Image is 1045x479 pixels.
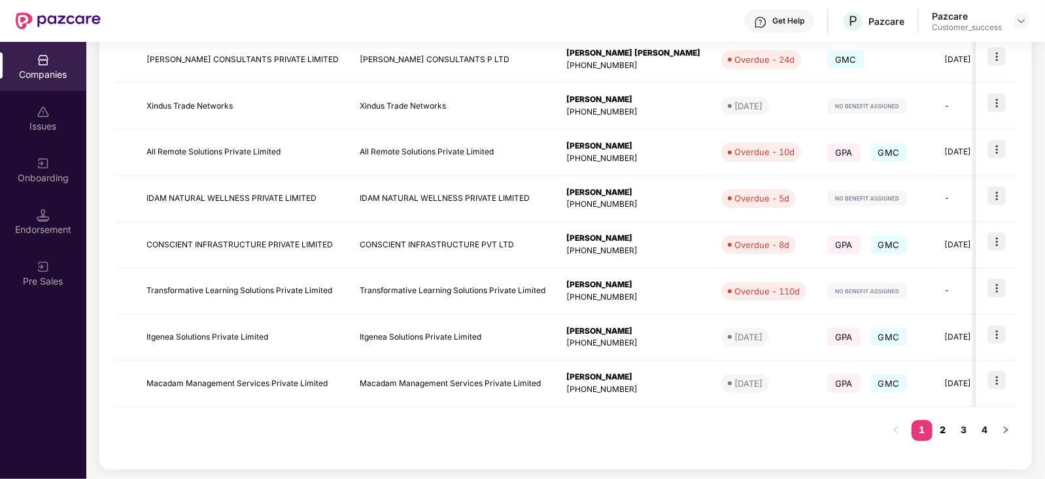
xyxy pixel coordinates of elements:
[349,315,556,361] td: Itgenea Solutions Private Limited
[868,15,904,27] div: Pazcare
[987,140,1006,158] img: icon
[827,236,861,254] span: GPA
[1016,16,1027,26] img: svg+xml;base64,PHN2ZyBpZD0iRHJvcGRvd24tMzJ4MzIiIHhtbG5zPSJodHRwOi8vd3d3LnczLm9yZy8yMDAwL3N2ZyIgd2...
[37,209,50,222] img: svg+xml;base64,PHN2ZyB3aWR0aD0iMTQuNSIgaGVpZ2h0PSIxNC41IiB2aWV3Qm94PSIwIDAgMTYgMTYiIGZpbGw9Im5vbm...
[566,337,700,349] div: [PHONE_NUMBER]
[934,176,1018,222] td: -
[566,291,700,304] div: [PHONE_NUMBER]
[885,420,906,441] button: left
[754,16,767,29] img: svg+xml;base64,PHN2ZyBpZD0iSGVscC0zMngzMiIgeG1sbnM9Imh0dHA6Ly93d3cudzMub3JnLzIwMDAvc3ZnIiB3aWR0aD...
[934,268,1018,315] td: -
[933,420,953,441] li: 2
[912,420,933,441] li: 1
[934,361,1018,407] td: [DATE]
[772,16,804,26] div: Get Help
[987,325,1006,344] img: icon
[995,420,1016,441] button: right
[827,190,907,206] img: svg+xml;base64,PHN2ZyB4bWxucz0iaHR0cDovL3d3dy53My5vcmcvMjAwMC9zdmciIHdpZHRoPSIxMjIiIGhlaWdodD0iMj...
[932,10,1002,22] div: Pazcare
[987,47,1006,65] img: icon
[566,198,700,211] div: [PHONE_NUMBER]
[566,232,700,245] div: [PERSON_NAME]
[934,130,1018,176] td: [DATE]
[827,374,861,393] span: GPA
[566,140,700,152] div: [PERSON_NAME]
[734,285,800,298] div: Overdue - 110d
[849,13,857,29] span: P
[349,222,556,268] td: CONSCIENT INFRASTRUCTURE PVT LTD
[870,143,908,162] span: GMC
[349,361,556,407] td: Macadam Management Services Private Limited
[136,268,349,315] td: Transformative Learning Solutions Private Limited
[734,330,762,344] div: [DATE]
[870,374,908,393] span: GMC
[734,53,795,66] div: Overdue - 24d
[566,60,700,72] div: [PHONE_NUMBER]
[827,98,907,114] img: svg+xml;base64,PHN2ZyB4bWxucz0iaHR0cDovL3d3dy53My5vcmcvMjAwMC9zdmciIHdpZHRoPSIxMjIiIGhlaWdodD0iMj...
[566,106,700,118] div: [PHONE_NUMBER]
[932,22,1002,33] div: Customer_success
[953,420,974,441] li: 3
[349,83,556,130] td: Xindus Trade Networks
[734,145,795,158] div: Overdue - 10d
[566,245,700,257] div: [PHONE_NUMBER]
[349,176,556,222] td: IDAM NATURAL WELLNESS PRIVATE LIMITED
[974,420,995,440] a: 4
[995,420,1016,441] li: Next Page
[827,283,907,299] img: svg+xml;base64,PHN2ZyB4bWxucz0iaHR0cDovL3d3dy53My5vcmcvMjAwMC9zdmciIHdpZHRoPSIxMjIiIGhlaWdodD0iMj...
[349,268,556,315] td: Transformative Learning Solutions Private Limited
[934,83,1018,130] td: -
[885,420,906,441] li: Previous Page
[37,54,50,67] img: svg+xml;base64,PHN2ZyBpZD0iQ29tcGFuaWVzIiB4bWxucz0iaHR0cDovL3d3dy53My5vcmcvMjAwMC9zdmciIHdpZHRoPS...
[987,279,1006,297] img: icon
[566,371,700,383] div: [PERSON_NAME]
[37,260,50,274] img: svg+xml;base64,PHN2ZyB3aWR0aD0iMjAiIGhlaWdodD0iMjAiIHZpZXdCb3g9IjAgMCAyMCAyMCIgZmlsbD0ibm9uZSIgeG...
[16,12,101,29] img: New Pazcare Logo
[566,47,700,60] div: [PERSON_NAME] [PERSON_NAME]
[827,143,861,162] span: GPA
[734,238,789,251] div: Overdue - 8d
[827,328,861,346] span: GPA
[870,236,908,254] span: GMC
[566,325,700,338] div: [PERSON_NAME]
[987,371,1006,389] img: icon
[136,222,349,268] td: CONSCIENT INFRASTRUCTURE PRIVATE LIMITED
[987,232,1006,251] img: icon
[934,315,1018,361] td: [DATE]
[892,426,900,434] span: left
[1002,426,1010,434] span: right
[349,130,556,176] td: All Remote Solutions Private Limited
[37,157,50,170] img: svg+xml;base64,PHN2ZyB3aWR0aD0iMjAiIGhlaWdodD0iMjAiIHZpZXdCb3g9IjAgMCAyMCAyMCIgZmlsbD0ibm9uZSIgeG...
[912,420,933,440] a: 1
[136,176,349,222] td: IDAM NATURAL WELLNESS PRIVATE LIMITED
[934,37,1018,83] td: [DATE]
[870,328,908,346] span: GMC
[136,130,349,176] td: All Remote Solutions Private Limited
[934,222,1018,268] td: [DATE]
[987,186,1006,205] img: icon
[136,37,349,83] td: [PERSON_NAME] CONSULTANTS PRIVATE LIMITED
[974,420,995,441] li: 4
[136,315,349,361] td: Itgenea Solutions Private Limited
[933,420,953,440] a: 2
[136,83,349,130] td: Xindus Trade Networks
[566,383,700,396] div: [PHONE_NUMBER]
[566,152,700,165] div: [PHONE_NUMBER]
[734,377,762,390] div: [DATE]
[827,50,865,69] span: GMC
[987,94,1006,112] img: icon
[734,192,789,205] div: Overdue - 5d
[734,99,762,113] div: [DATE]
[37,105,50,118] img: svg+xml;base64,PHN2ZyBpZD0iSXNzdWVzX2Rpc2FibGVkIiB4bWxucz0iaHR0cDovL3d3dy53My5vcmcvMjAwMC9zdmciIH...
[136,361,349,407] td: Macadam Management Services Private Limited
[953,420,974,440] a: 3
[566,186,700,199] div: [PERSON_NAME]
[566,279,700,291] div: [PERSON_NAME]
[566,94,700,106] div: [PERSON_NAME]
[349,37,556,83] td: [PERSON_NAME] CONSULTANTS P LTD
